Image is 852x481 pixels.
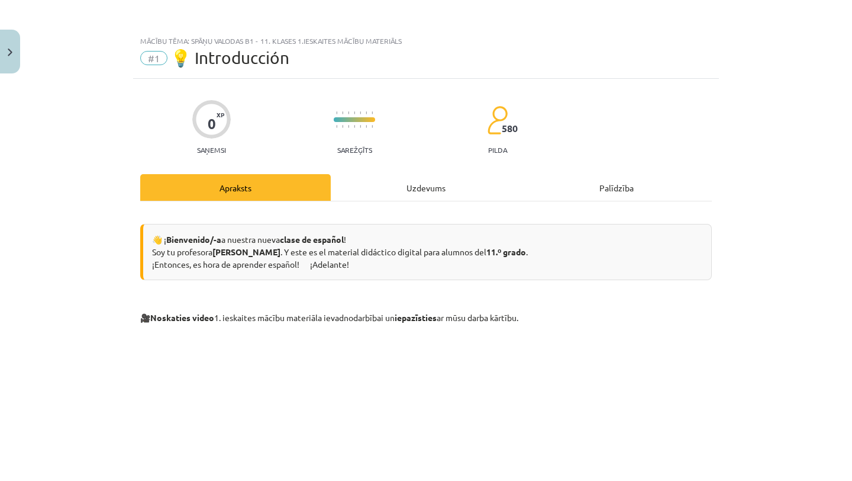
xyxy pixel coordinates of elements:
img: icon-short-line-57e1e144782c952c97e751825c79c345078a6d821885a25fce030b3d8c18986b.svg [348,125,349,128]
b: iepazīsties [395,312,437,323]
div: Mācību tēma: Spāņu valodas b1 - 11. klases 1.ieskaites mācību materiāls [140,37,712,45]
strong: clase de español [280,234,344,245]
img: students-c634bb4e5e11cddfef0936a35e636f08e4e9abd3cc4e673bd6f9a4125e45ecb1.svg [487,105,508,135]
div: 0 [208,116,216,132]
span: #1 [140,51,167,65]
p: 🎥 1. ieskaites mācību materiāla ievadnodarbībai un ar mūsu darba kārtību. [140,312,712,324]
img: icon-short-line-57e1e144782c952c97e751825c79c345078a6d821885a25fce030b3d8c18986b.svg [336,111,337,114]
p: Saņemsi [192,146,231,154]
strong: 11.º grado [486,246,526,257]
img: icon-short-line-57e1e144782c952c97e751825c79c345078a6d821885a25fce030b3d8c18986b.svg [360,111,361,114]
img: icon-short-line-57e1e144782c952c97e751825c79c345078a6d821885a25fce030b3d8c18986b.svg [372,125,373,128]
img: icon-close-lesson-0947bae3869378f0d4975bcd49f059093ad1ed9edebbc8119c70593378902aed.svg [8,49,12,56]
div: Uzdevums [331,174,521,201]
span: XP [217,111,224,118]
div: Palīdzība [521,174,712,201]
img: icon-short-line-57e1e144782c952c97e751825c79c345078a6d821885a25fce030b3d8c18986b.svg [342,111,343,114]
img: icon-short-line-57e1e144782c952c97e751825c79c345078a6d821885a25fce030b3d8c18986b.svg [348,111,349,114]
img: icon-short-line-57e1e144782c952c97e751825c79c345078a6d821885a25fce030b3d8c18986b.svg [354,111,355,114]
p: pilda [488,146,507,154]
img: icon-short-line-57e1e144782c952c97e751825c79c345078a6d821885a25fce030b3d8c18986b.svg [360,125,361,128]
img: icon-short-line-57e1e144782c952c97e751825c79c345078a6d821885a25fce030b3d8c18986b.svg [342,125,343,128]
strong: [PERSON_NAME] [212,246,280,257]
strong: Bienvenido/-a [166,234,221,245]
span: 💡 Introducción [170,48,289,68]
img: icon-short-line-57e1e144782c952c97e751825c79c345078a6d821885a25fce030b3d8c18986b.svg [366,125,367,128]
div: 👋 ¡ a nuestra nueva ! Soy tu profesora . Y este es el material didáctico digital para alumnos del... [140,224,712,280]
div: Apraksts [140,174,331,201]
img: icon-short-line-57e1e144782c952c97e751825c79c345078a6d821885a25fce030b3d8c18986b.svg [372,111,373,114]
span: 580 [502,123,518,134]
img: icon-short-line-57e1e144782c952c97e751825c79c345078a6d821885a25fce030b3d8c18986b.svg [336,125,337,128]
img: icon-short-line-57e1e144782c952c97e751825c79c345078a6d821885a25fce030b3d8c18986b.svg [354,125,355,128]
p: Sarežģīts [337,146,372,154]
img: icon-short-line-57e1e144782c952c97e751825c79c345078a6d821885a25fce030b3d8c18986b.svg [366,111,367,114]
b: Noskaties video [150,312,214,323]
